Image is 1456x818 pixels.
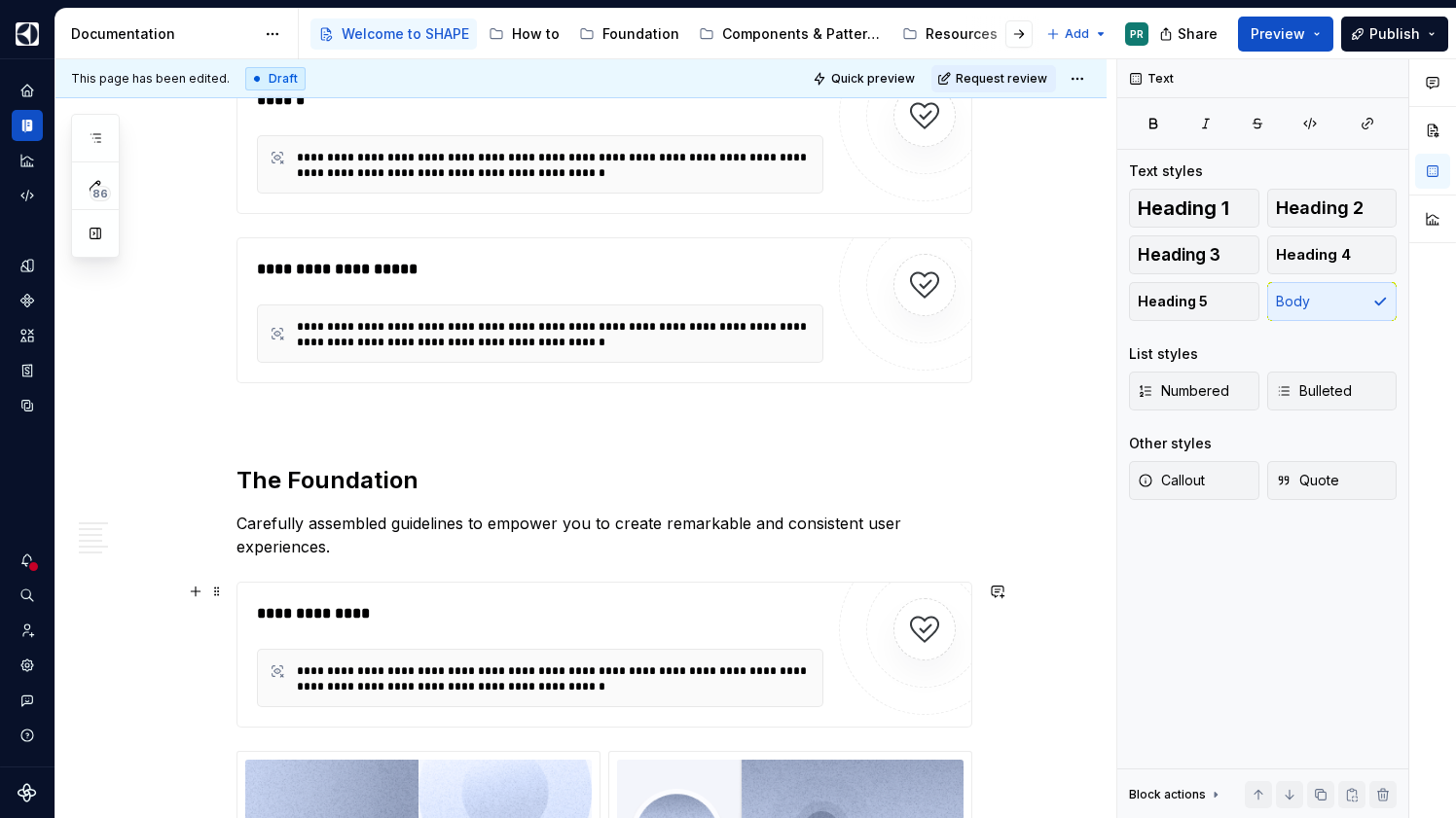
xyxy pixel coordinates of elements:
button: Heading 1 [1129,189,1259,228]
button: Contact support [12,685,43,716]
span: Bulleted [1276,381,1352,401]
button: Quote [1267,461,1398,500]
button: Quick preview [807,65,924,92]
div: Documentation [71,24,255,44]
a: Analytics [12,145,43,176]
div: Block actions [1129,787,1206,802]
button: Search ⌘K [12,580,43,611]
img: 1131f18f-9b94-42a4-847a-eabb54481545.png [16,22,39,46]
button: Heading 5 [1129,282,1259,321]
button: Preview [1238,17,1333,52]
span: Heading 1 [1138,198,1229,218]
div: Page tree [310,15,1037,53]
button: Publish [1341,17,1448,52]
div: Draft [245,67,306,90]
div: How to [512,24,560,44]
span: Preview [1251,24,1305,44]
span: Publish [1369,24,1420,44]
div: Foundation [602,24,679,44]
div: Resources [926,24,998,44]
a: How to [481,18,567,50]
button: Heading 4 [1267,235,1398,274]
span: Quick preview [831,71,915,87]
h2: The Foundation [237,465,972,496]
a: Documentation [12,110,43,141]
span: Heading 2 [1276,198,1364,218]
span: Add [1065,26,1089,42]
div: Other styles [1129,434,1212,453]
div: PR [1130,26,1144,42]
a: Assets [12,320,43,351]
a: Components & Patterns [691,18,891,50]
span: Heading 4 [1276,245,1351,265]
button: Request review [931,65,1056,92]
span: Callout [1138,471,1205,490]
a: Invite team [12,615,43,646]
span: Heading 5 [1138,292,1208,311]
span: Heading 3 [1138,245,1220,265]
a: Foundation [571,18,687,50]
a: Code automation [12,180,43,211]
a: Components [12,285,43,316]
a: Data sources [12,390,43,421]
a: Welcome to SHAPE [310,18,477,50]
a: Storybook stories [12,355,43,386]
a: Home [12,75,43,106]
div: Text styles [1129,161,1203,181]
button: Share [1149,17,1230,52]
p: Carefully assembled guidelines to empower you to create remarkable and consistent user experiences. [237,512,972,558]
button: Add [1040,20,1113,48]
a: Settings [12,650,43,681]
button: Notifications [12,545,43,576]
div: Welcome to SHAPE [342,24,469,44]
a: Resources [894,18,1005,50]
div: List styles [1129,344,1198,364]
span: Share [1178,24,1218,44]
span: Numbered [1138,381,1229,401]
button: Heading 2 [1267,189,1398,228]
button: Callout [1129,461,1259,500]
span: Request review [956,71,1047,87]
a: Design tokens [12,250,43,281]
span: 86 [90,186,111,201]
svg: Supernova Logo [18,783,37,802]
div: Block actions [1129,781,1223,808]
button: Numbered [1129,372,1259,410]
span: This page has been edited. [71,71,230,87]
div: Components & Patterns [722,24,883,44]
button: Bulleted [1267,372,1398,410]
span: Quote [1276,471,1339,490]
button: Heading 3 [1129,235,1259,274]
